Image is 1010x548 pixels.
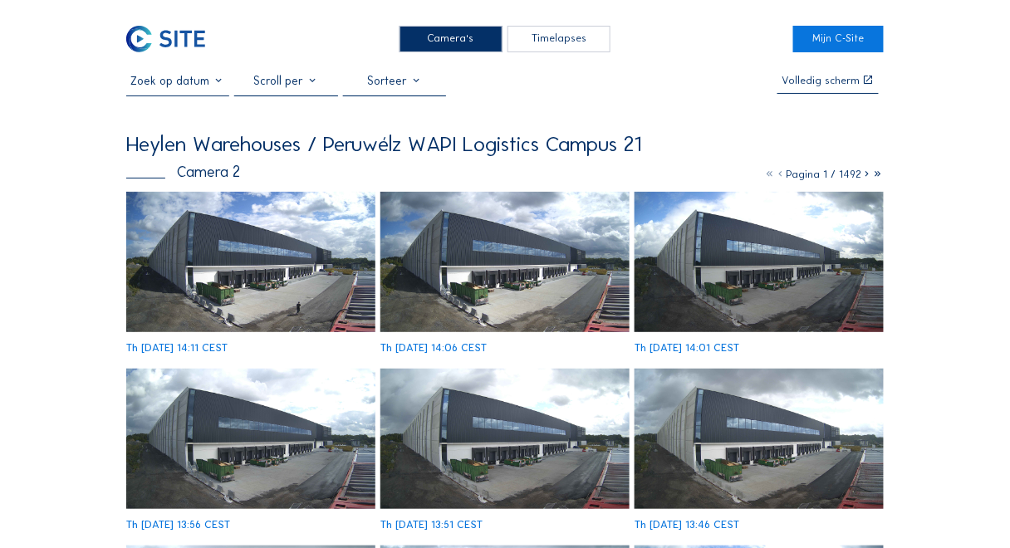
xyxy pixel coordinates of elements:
[380,520,483,531] div: Th [DATE] 13:51 CEST
[126,164,240,179] div: Camera 2
[380,192,630,332] img: image_53130693
[380,369,630,509] img: image_53130275
[635,192,884,332] img: image_53130540
[793,26,884,52] a: Mijn C-Site
[782,76,860,86] div: Volledig scherm
[635,520,739,531] div: Th [DATE] 13:46 CEST
[786,168,862,180] span: Pagina 1 / 1492
[126,74,229,88] input: Zoek op datum 󰅀
[126,369,375,509] img: image_53130414
[507,26,610,52] div: Timelapses
[635,369,884,509] img: image_53130125
[126,26,217,52] a: C-SITE Logo
[126,26,205,52] img: C-SITE Logo
[126,520,230,531] div: Th [DATE] 13:56 CEST
[126,134,641,155] div: Heylen Warehouses / Peruwélz WAPI Logistics Campus 21
[400,26,503,52] div: Camera's
[126,192,375,332] img: image_53130844
[126,343,228,354] div: Th [DATE] 14:11 CEST
[380,343,487,354] div: Th [DATE] 14:06 CEST
[635,343,739,354] div: Th [DATE] 14:01 CEST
